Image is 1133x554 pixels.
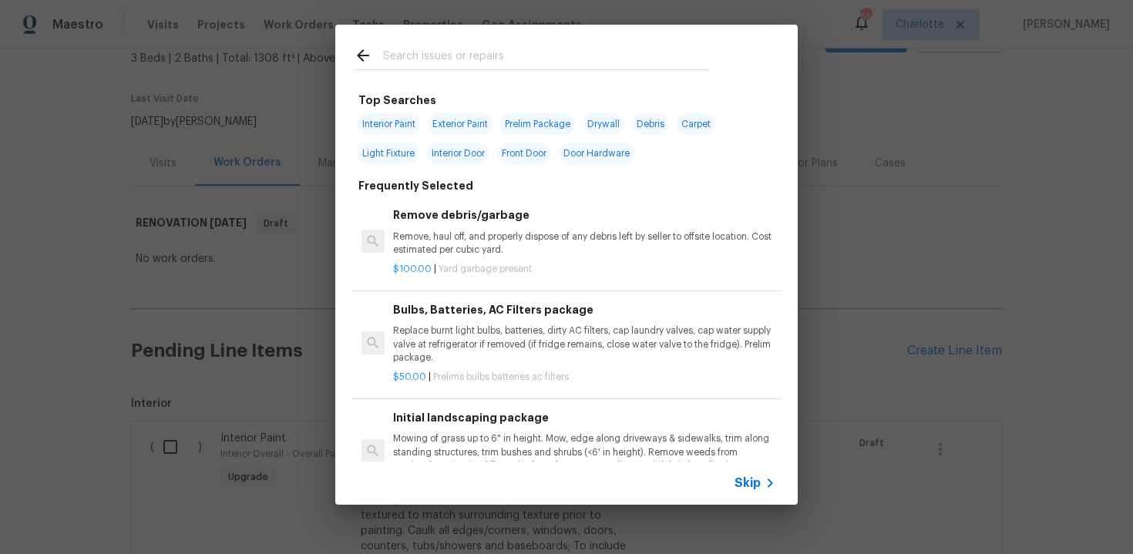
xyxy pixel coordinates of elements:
span: Door Hardware [559,143,634,164]
span: Drywall [583,113,624,135]
span: Light Fixture [358,143,419,164]
h6: Remove debris/garbage [393,206,775,223]
span: $100.00 [393,264,432,274]
h6: Top Searches [358,92,436,109]
span: Debris [632,113,669,135]
span: Prelims bulbs batteries ac filters [433,372,569,381]
span: Yard garbage present [439,264,532,274]
p: Replace burnt light bulbs, batteries, dirty AC filters, cap laundry valves, cap water supply valv... [393,324,775,364]
p: Remove, haul off, and properly dispose of any debris left by seller to offsite location. Cost est... [393,230,775,257]
input: Search issues or repairs [383,46,710,69]
span: Interior Door [427,143,489,164]
span: Interior Paint [358,113,420,135]
h6: Frequently Selected [358,177,473,194]
span: $50.00 [393,372,426,381]
span: Exterior Paint [428,113,493,135]
span: Prelim Package [500,113,575,135]
h6: Bulbs, Batteries, AC Filters package [393,301,775,318]
span: Skip [735,475,761,491]
span: Front Door [497,143,551,164]
h6: Initial landscaping package [393,409,775,426]
p: | [393,371,775,384]
span: Carpet [677,113,715,135]
p: Mowing of grass up to 6" in height. Mow, edge along driveways & sidewalks, trim along standing st... [393,432,775,472]
p: | [393,263,775,276]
